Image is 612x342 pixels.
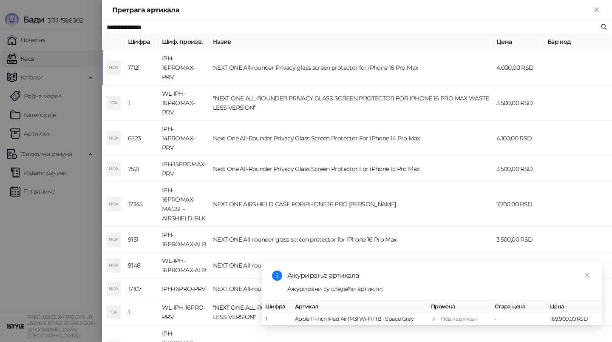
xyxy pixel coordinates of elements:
[159,34,210,50] th: Шиф. произв.
[287,284,592,294] div: Ажурирани су следећи артикли:
[584,272,590,278] span: close
[107,305,120,319] div: "OA
[592,5,602,15] button: Close
[210,279,493,299] td: NEXT ONE All-rounder Privacy glass screen protector for iPhone 16 Pro
[210,182,493,227] td: NEXT ONE AIRSHIELD CASE FORIPHONE 16 PRO [PERSON_NAME]
[125,279,159,299] td: 17107
[107,162,120,176] div: NOA
[210,85,493,121] td: "NEXT ONE ALL-ROUNDER PRIVACY GLASS SCREEN PROTECTOR FOR IPHONE 16 PRO MAX WASTE LESS VERSION"
[491,301,547,313] th: Стара цена
[493,121,544,156] td: 4.100,00 RSD
[428,301,491,313] th: Промена
[547,313,602,325] td: 169.900,00 RSD
[107,61,120,74] div: NOA
[159,279,210,299] td: IPH-16PRO-PRV
[493,227,544,253] td: 3.500,00 RSD
[441,315,476,323] div: Нови артикал
[159,182,210,227] td: IPH-16PROMAX-MAGSF-AIRSHIELD-BLK
[125,34,159,50] th: Шифра
[287,271,592,281] div: Ажурирање артикала
[159,50,210,85] td: IPH-16PROMAX-PRV
[159,85,210,121] td: WL-IPH-16PROMAX-PRV
[262,313,292,325] td: 1
[544,34,612,50] th: Бар код
[210,50,493,85] td: NEXT ONE All-rounder Privacy glass screen protector for iPhone 16 Pro Max
[491,313,547,325] td: -
[210,227,493,253] td: NEXT ONE All-rounder glass screen protector for iPhone 16 Pro Max
[547,301,602,313] th: Цена
[125,85,159,121] td: 1
[125,121,159,156] td: 6523
[125,50,159,85] td: 17121
[210,34,493,50] th: Назив
[107,259,120,272] div: NOA
[493,85,544,121] td: 3.500,00 RSD
[125,299,159,325] td: 1
[210,156,493,182] td: Next One All-Rounder Privacy Glass Screen Protector For iPhone 15 Pro Max
[107,282,120,296] div: NOA
[582,271,592,280] a: Close
[107,233,120,246] div: NOA
[210,253,493,279] td: NEXT ONE All-rounder glass screen protector for iPhone 16 Pro Max | Waste Less version
[159,121,210,156] td: IPH-14PROMAX-PRV
[107,197,120,211] div: NOA
[159,156,210,182] td: IPH-15PROMAX-PRV
[493,34,544,50] th: Цена
[107,96,120,110] div: "OA
[159,253,210,279] td: WL-IPH-16PROMAX-ALR
[493,50,544,85] td: 4.000,00 RSD
[292,301,428,313] th: Артикал
[159,299,210,325] td: WL-IPH-16PRO-PRV
[292,313,428,325] td: Apple 11-inch iPad Air (M3) Wi-Fi 1TB - Space Grey
[210,121,493,156] td: Next One All-Rounder Privacy Glass Screen Protector For iPhone 14 Pro Max
[112,5,592,15] div: Претрага артикала
[272,271,282,281] span: info-circle
[107,131,120,145] div: NOA
[493,182,544,227] td: 7.700,00 RSD
[125,182,159,227] td: 17345
[125,156,159,182] td: 7521
[493,156,544,182] td: 3.500,00 RSD
[210,299,493,325] td: "NEXT ONE ALL-ROUNDER PRIVACY GLASS SCREEN PROTECTOR FOR IPHONE 16 PRO WASTE LESS VERSION"
[159,227,210,253] td: IPH-16PROMAX-ALR
[262,301,292,313] th: Шифра
[125,253,159,279] td: 9148
[125,227,159,253] td: 9151
[493,253,544,279] td: 3.500,00 RSD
